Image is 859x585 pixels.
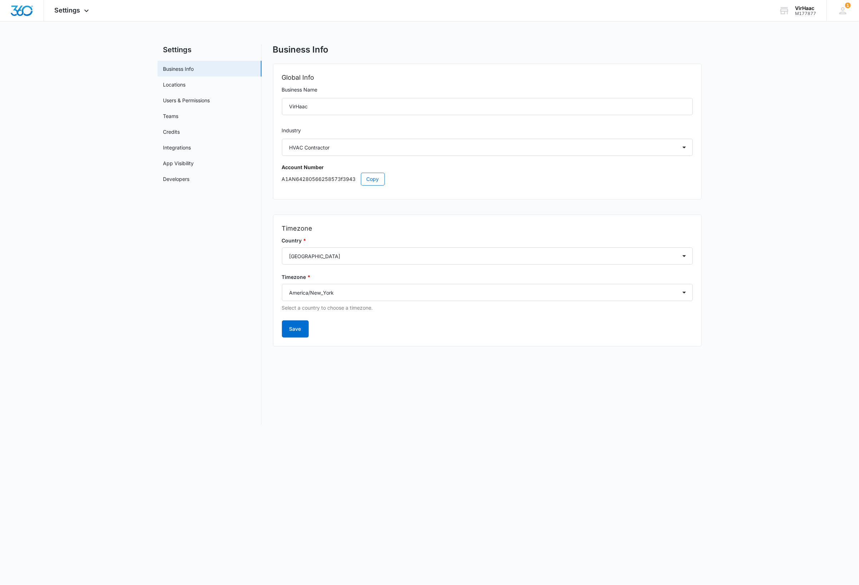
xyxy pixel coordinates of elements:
[273,44,329,55] h1: Business Info
[367,175,379,183] span: Copy
[163,175,190,183] a: Developers
[282,173,693,186] p: A1AN64280566258573f3943
[282,237,693,245] label: Country
[163,144,191,151] a: Integrations
[163,81,186,88] a: Locations
[163,128,180,136] a: Credits
[158,44,262,55] h2: Settings
[282,86,693,94] label: Business Name
[282,273,693,281] label: Timezone
[361,173,385,186] button: Copy
[282,164,324,170] strong: Account Number
[795,5,816,11] div: account name
[163,112,179,120] a: Teams
[282,127,693,134] label: Industry
[795,11,816,16] div: account id
[845,3,851,8] span: 1
[845,3,851,8] div: notifications count
[282,304,693,312] p: Select a country to choose a timezone.
[282,73,693,83] h2: Global Info
[163,97,210,104] a: Users & Permissions
[163,65,194,73] a: Business Info
[282,223,693,233] h2: Timezone
[55,6,80,14] span: Settings
[282,320,309,338] button: Save
[163,159,194,167] a: App Visibility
